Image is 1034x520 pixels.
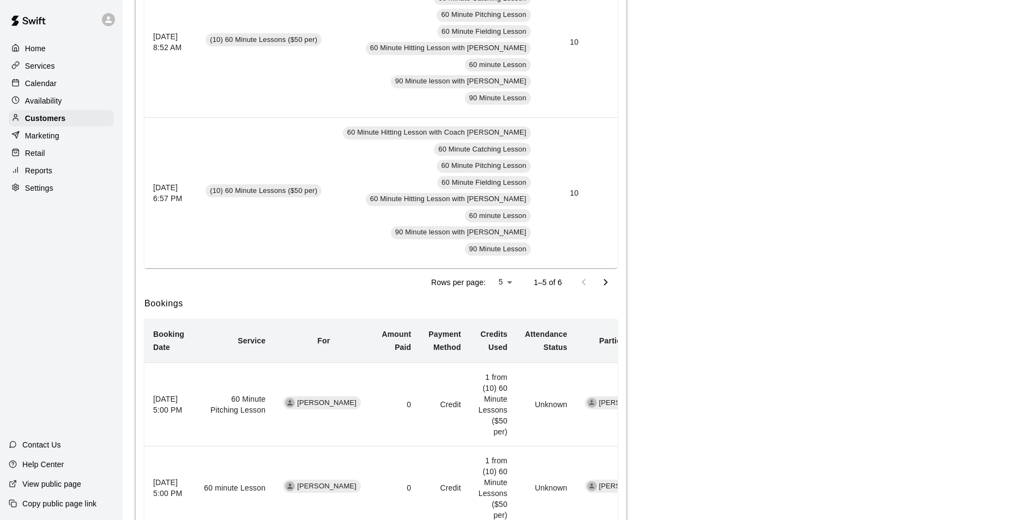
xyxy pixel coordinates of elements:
span: 60 Minute Fielding Lesson [437,27,531,37]
span: 90 Minute Lesson [465,244,531,255]
b: For [317,336,330,345]
div: 5 [490,274,516,290]
th: [DATE] 5:00 PM [144,363,193,446]
p: Settings [25,183,53,194]
td: 10 [543,117,587,268]
p: Availability [25,95,62,106]
a: (10) 60 Minute Lessons ($50 per) [205,37,325,45]
span: 60 Minute Catching Lesson [434,144,530,155]
span: 60 minute Lesson [465,211,531,221]
span: 60 Minute Pitching Lesson [437,161,530,171]
td: 1 from (10) 60 Minute Lessons ($50 per) [470,363,516,446]
span: [PERSON_NAME] [293,481,361,492]
span: 60 minute Lesson [465,60,531,70]
td: Unknown [516,363,576,446]
a: Reports [9,162,114,179]
h6: Bookings [144,297,618,311]
b: Payment Method [428,330,461,352]
span: 60 Minute Pitching Lesson [437,10,530,20]
span: 90 Minute lesson with [PERSON_NAME] [391,76,531,87]
p: Home [25,43,46,54]
span: 60 Minute Hitting Lesson with [PERSON_NAME] [366,194,531,204]
div: Henry Hutton [285,398,295,408]
p: Reports [25,165,52,176]
td: 0 [373,363,420,446]
span: 60 Minute Hitting Lesson with Coach [PERSON_NAME] [343,128,531,138]
p: Marketing [25,130,59,141]
a: (10) 60 Minute Lessons ($50 per) [205,188,325,196]
p: View public page [22,479,81,489]
div: Bryan Anderson [587,481,597,491]
p: Copy public page link [22,498,96,509]
div: Henry Hutton [285,481,295,491]
a: Settings [9,180,114,196]
p: Contact Us [22,439,61,450]
span: 60 Minute Fielding Lesson [437,178,531,188]
p: Retail [25,148,45,159]
span: 90 Minute Lesson [465,93,531,104]
a: Marketing [9,128,114,144]
a: Calendar [9,75,114,92]
span: 90 Minute lesson with [PERSON_NAME] [391,227,531,238]
a: Home [9,40,114,57]
p: Services [25,61,55,71]
button: Go to next page [595,271,616,293]
b: Service [238,336,265,345]
p: Rows per page: [431,277,486,288]
p: 1–5 of 6 [534,277,562,288]
p: Calendar [25,78,57,89]
th: [DATE] 6:57 PM [144,117,197,268]
td: Credit [420,363,469,446]
p: Customers [25,113,65,124]
div: Bailey Hodges [587,398,597,408]
span: 60 Minute Hitting Lesson with [PERSON_NAME] [366,43,531,53]
td: 60 Minute Pitching Lesson [193,363,274,446]
b: Credits Used [481,330,507,352]
span: [PERSON_NAME] [595,398,663,408]
b: Booking Date [153,330,184,352]
a: Availability [9,93,114,109]
b: Participating Staff [599,336,666,345]
div: [PERSON_NAME] [585,480,663,493]
span: (10) 60 Minute Lessons ($50 per) [205,35,322,45]
b: Attendance Status [525,330,567,352]
b: Amount Paid [382,330,412,352]
span: [PERSON_NAME] [293,398,361,408]
a: Retail [9,145,114,161]
a: Services [9,58,114,74]
p: Help Center [22,459,64,470]
td: 0 [587,117,644,268]
span: (10) 60 Minute Lessons ($50 per) [205,186,322,196]
span: [PERSON_NAME] [595,481,663,492]
div: [PERSON_NAME] [585,396,663,409]
a: Customers [9,110,114,126]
